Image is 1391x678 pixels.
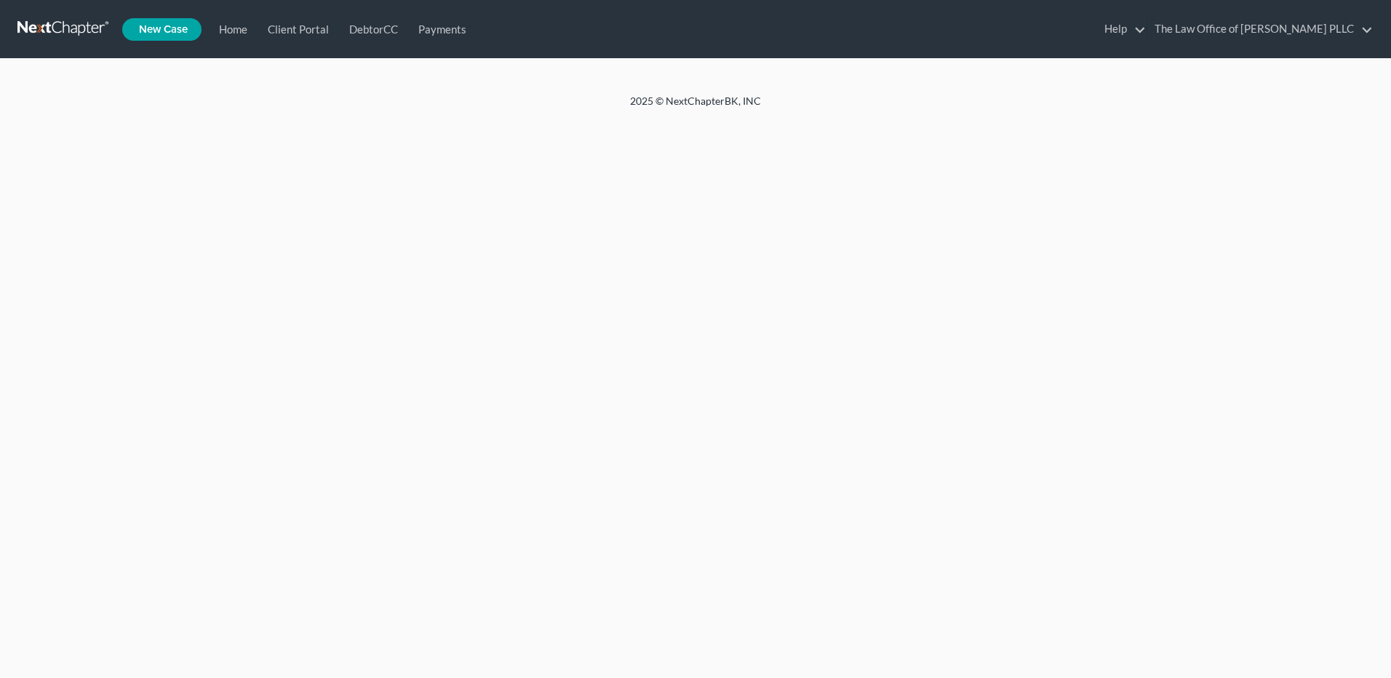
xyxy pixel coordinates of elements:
div: 2025 © NextChapterBK, INC [281,94,1110,120]
a: Payments [405,16,474,42]
a: Home [206,16,255,42]
a: Help [1097,16,1146,42]
new-legal-case-button: New Case [122,18,202,41]
a: DebtorCC [336,16,405,42]
a: Client Portal [255,16,336,42]
a: The Law Office of [PERSON_NAME] PLLC [1147,16,1373,42]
